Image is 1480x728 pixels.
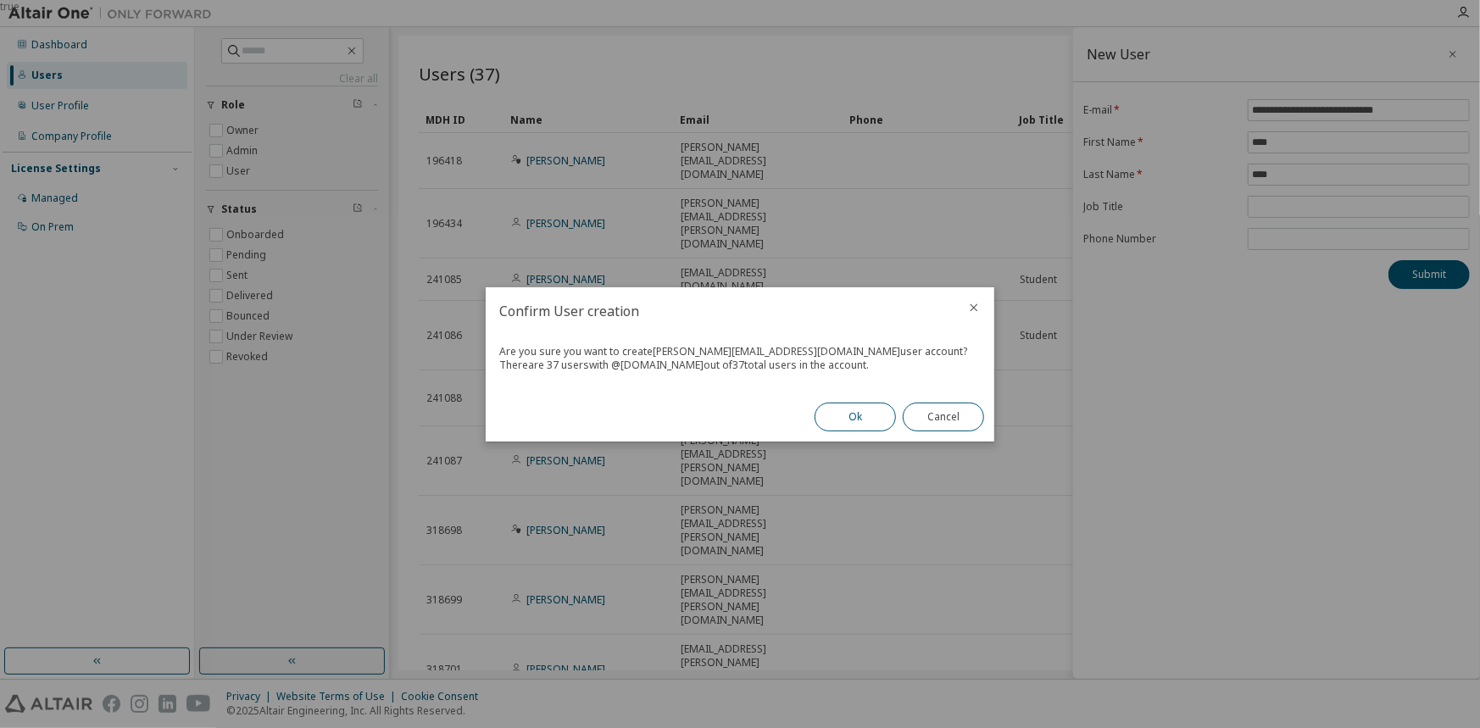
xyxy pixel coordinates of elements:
div: There are 37 users with @ [DOMAIN_NAME] out of 37 total users in the account. [499,358,981,372]
button: close [967,301,981,314]
div: Are you sure you want to create [PERSON_NAME][EMAIL_ADDRESS][DOMAIN_NAME] user account? [499,345,981,358]
button: Ok [815,403,896,431]
button: Cancel [903,403,984,431]
h2: Confirm User creation [486,287,954,335]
